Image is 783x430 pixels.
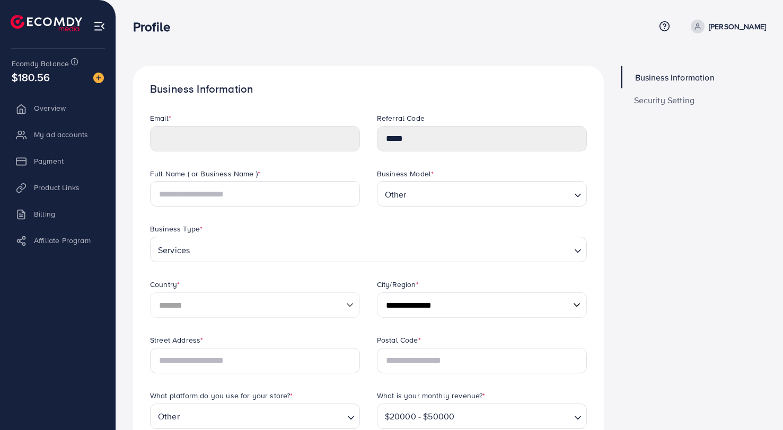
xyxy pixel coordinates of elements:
[377,181,587,207] div: Search for option
[12,58,69,69] span: Ecomdy Balance
[377,113,425,123] label: Referral Code
[458,406,569,426] input: Search for option
[150,223,203,234] label: Business Type
[377,404,587,429] div: Search for option
[156,240,192,259] span: Services
[93,20,105,32] img: menu
[156,407,182,426] span: Other
[183,406,343,426] input: Search for option
[193,240,569,259] input: Search for option
[383,185,409,204] span: Other
[377,168,434,179] label: Business Model
[687,20,766,33] a: [PERSON_NAME]
[150,390,293,401] label: What platform do you use for your store?
[150,404,360,429] div: Search for option
[93,73,104,83] img: image
[150,335,203,345] label: Street Address
[12,69,50,85] span: $180.56
[150,279,180,290] label: Country
[377,279,419,290] label: City/Region
[709,20,766,33] p: [PERSON_NAME]
[410,184,570,204] input: Search for option
[635,73,715,82] span: Business Information
[150,168,260,179] label: Full Name ( or Business Name )
[11,15,82,31] img: logo
[133,19,179,34] h3: Profile
[383,407,456,426] span: $20000 - $50000
[150,83,587,96] h1: Business Information
[150,113,171,123] label: Email
[150,237,587,262] div: Search for option
[377,335,421,345] label: Postal Code
[377,390,486,401] label: What is your monthly revenue?
[634,96,695,104] span: Security Setting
